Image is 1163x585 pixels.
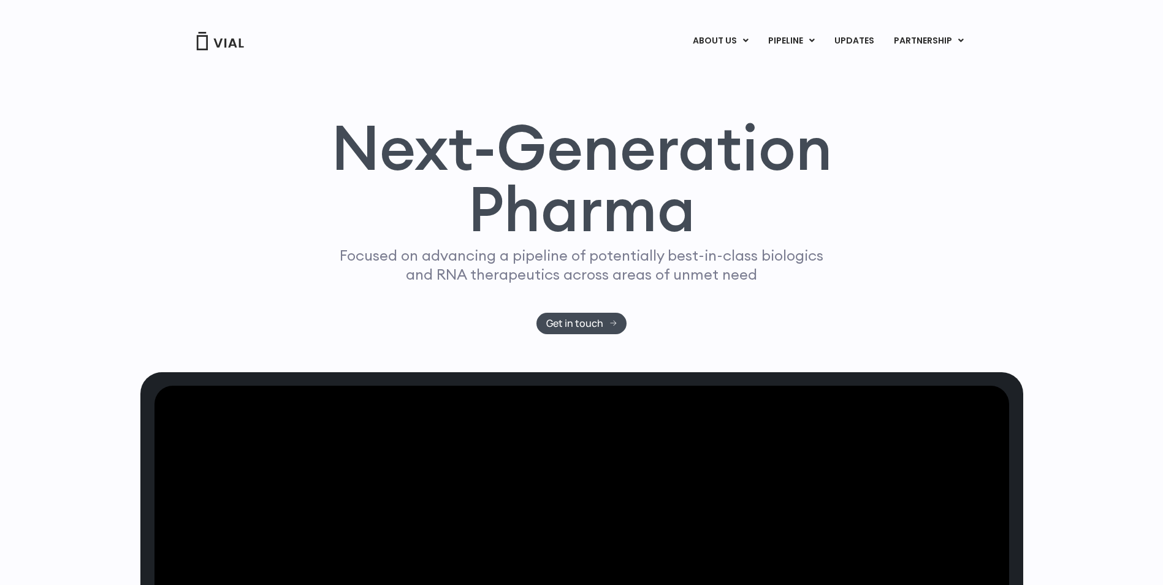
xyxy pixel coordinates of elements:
span: Get in touch [546,319,603,328]
a: ABOUT USMenu Toggle [683,31,758,52]
a: PIPELINEMenu Toggle [758,31,824,52]
a: PARTNERSHIPMenu Toggle [884,31,974,52]
p: Focused on advancing a pipeline of potentially best-in-class biologics and RNA therapeutics acros... [335,246,829,284]
a: UPDATES [825,31,883,52]
a: Get in touch [536,313,627,334]
h1: Next-Generation Pharma [316,117,847,240]
img: Vial Logo [196,32,245,50]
